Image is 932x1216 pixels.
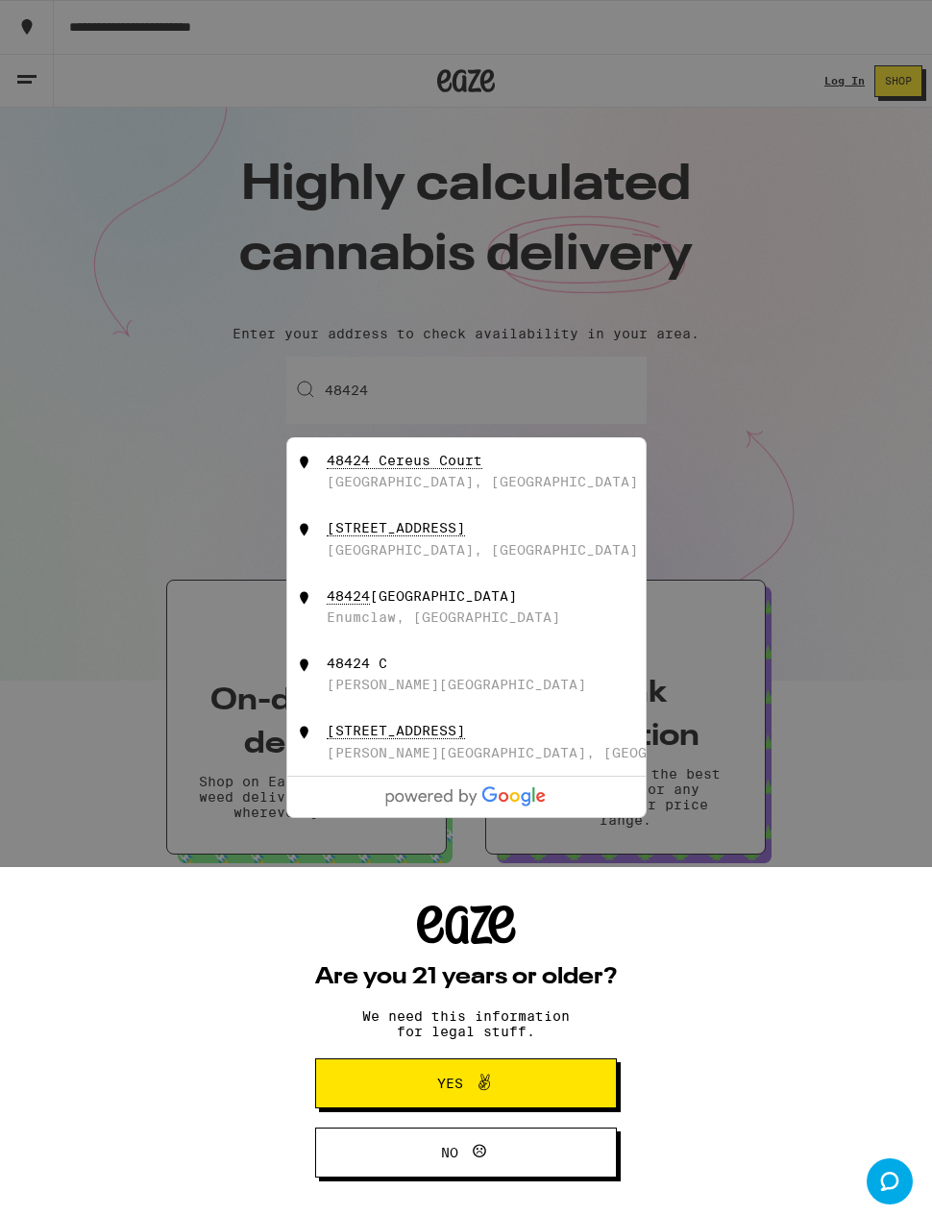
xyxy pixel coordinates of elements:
iframe: Opens a widget where you can find more information [867,1158,913,1206]
img: location.svg [295,723,314,742]
h2: Are you 21 years or older? [315,966,617,989]
span: Yes [437,1077,463,1090]
p: We need this information for legal stuff. [346,1008,586,1039]
img: location.svg [295,656,314,675]
div: [PERSON_NAME][GEOGRAPHIC_DATA] [327,677,586,692]
img: location.svg [295,588,314,608]
div: [GEOGRAPHIC_DATA] [327,588,517,605]
img: location.svg [295,520,314,539]
img: location.svg [295,453,314,472]
span: No [441,1146,458,1159]
button: No [315,1128,617,1178]
div: Enumclaw, [GEOGRAPHIC_DATA] [327,609,560,625]
button: Yes [315,1058,617,1108]
div: 48424 C [327,656,387,671]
